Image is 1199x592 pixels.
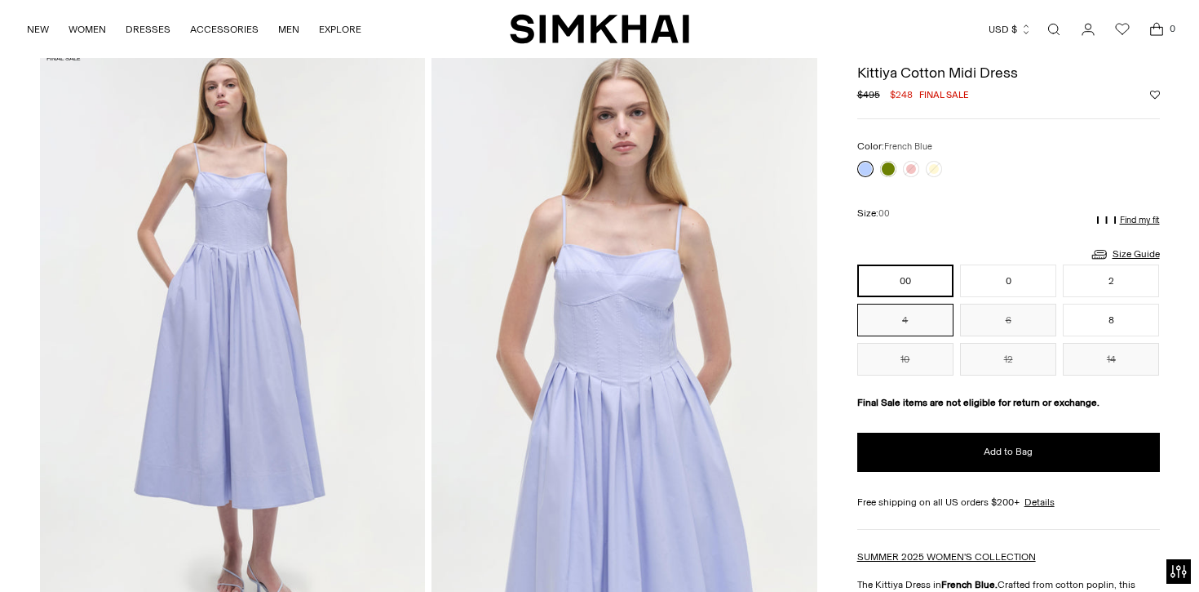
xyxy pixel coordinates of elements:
a: DRESSES [126,11,170,47]
a: MEN [278,11,299,47]
a: Go to the account page [1072,13,1104,46]
strong: French Blue. [941,579,998,590]
strong: Final Sale items are not eligible for return or exchange. [857,397,1099,408]
button: Add to Wishlist [1150,90,1160,100]
a: Open cart modal [1140,13,1173,46]
a: WOMEN [69,11,106,47]
span: Add to Bag [984,445,1033,459]
button: 14 [1063,343,1159,376]
button: 0 [960,265,1056,297]
a: Wishlist [1106,13,1139,46]
button: USD $ [989,11,1032,47]
span: 0 [1165,21,1179,36]
button: 4 [857,304,953,336]
button: 00 [857,265,953,297]
span: French Blue [884,141,932,152]
a: EXPLORE [319,11,361,47]
button: Add to Bag [857,433,1160,472]
div: Free shipping on all US orders $200+ [857,495,1160,510]
button: 2 [1063,265,1159,297]
iframe: Sign Up via Text for Offers [13,530,164,579]
button: 8 [1063,304,1159,336]
label: Size: [857,206,890,221]
h1: Kittiya Cotton Midi Dress [857,65,1160,80]
a: Open search modal [1038,13,1070,46]
span: 00 [878,208,890,219]
s: $495 [857,87,880,102]
a: Size Guide [1090,244,1160,265]
button: 10 [857,343,953,376]
a: SIMKHAI [510,13,689,45]
span: $248 [890,87,913,102]
a: ACCESSORIES [190,11,259,47]
button: 12 [960,343,1056,376]
a: NEW [27,11,49,47]
a: Details [1024,495,1055,510]
label: Color: [857,139,932,154]
button: 6 [960,304,1056,336]
a: SUMMER 2025 WOMEN'S COLLECTION [857,551,1036,563]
